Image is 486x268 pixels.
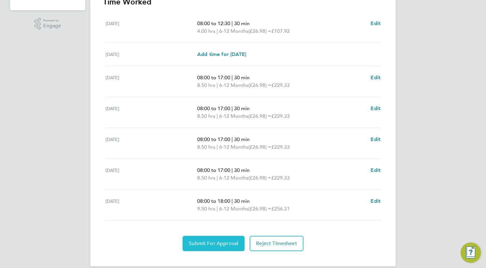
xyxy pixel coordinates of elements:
a: Add time for [DATE] [197,51,246,58]
span: 08:00 to 17:00 [197,136,230,142]
span: Submit For Approval [189,240,238,247]
span: 8.50 hrs [197,175,215,181]
span: 4.00 hrs [197,28,215,34]
div: [DATE] [106,166,197,182]
span: Powered by [43,18,61,23]
span: | [232,167,233,173]
button: Reject Timesheet [250,236,303,251]
span: 30 min [234,105,250,111]
span: 6-12 Months [219,112,248,120]
span: 6-12 Months [219,174,248,182]
span: 30 min [234,74,250,81]
div: [DATE] [106,74,197,89]
span: £229.33 [271,144,290,150]
span: £229.33 [271,113,290,119]
div: [DATE] [106,51,197,58]
div: [DATE] [106,105,197,120]
span: 08:00 to 17:00 [197,167,230,173]
span: Edit [371,105,380,111]
span: | [217,206,218,212]
span: 30 min [234,136,250,142]
span: Add time for [DATE] [197,51,246,57]
a: Powered byEngage [34,18,61,30]
span: (£26.98) = [248,28,271,34]
span: | [232,74,233,81]
span: (£26.98) = [248,206,271,212]
span: | [217,82,218,88]
span: Edit [371,198,380,204]
span: 9.50 hrs [197,206,215,212]
span: | [232,20,233,26]
span: Edit [371,167,380,173]
span: (£26.98) = [248,144,271,150]
div: [DATE] [106,197,197,213]
a: Edit [371,166,380,174]
span: | [217,175,218,181]
a: Edit [371,20,380,27]
span: 08:00 to 17:00 [197,74,230,81]
span: £256.31 [271,206,290,212]
a: Edit [371,74,380,81]
button: Engage Resource Center [461,243,481,263]
span: 08:00 to 17:00 [197,105,230,111]
span: | [217,113,218,119]
span: | [217,28,218,34]
span: 8.50 hrs [197,144,215,150]
div: [DATE] [106,136,197,151]
span: Engage [43,23,61,29]
span: £107.92 [271,28,290,34]
span: 6-12 Months [219,143,248,151]
span: 08:00 to 12:30 [197,20,230,26]
span: (£26.98) = [248,175,271,181]
span: 6-12 Months [219,27,248,35]
span: | [232,198,233,204]
button: Submit For Approval [183,236,245,251]
span: 30 min [234,167,250,173]
a: Edit [371,197,380,205]
span: 08:00 to 18:00 [197,198,230,204]
span: | [217,144,218,150]
span: £229.33 [271,175,290,181]
span: (£26.98) = [248,113,271,119]
span: Reject Timesheet [256,240,297,247]
a: Edit [371,136,380,143]
span: 6-12 Months [219,205,248,213]
span: 8.50 hrs [197,113,215,119]
span: | [232,136,233,142]
span: (£26.98) = [248,82,271,88]
span: 6-12 Months [219,81,248,89]
span: 30 min [234,20,250,26]
span: £229.33 [271,82,290,88]
span: 8.50 hrs [197,82,215,88]
span: Edit [371,136,380,142]
span: Edit [371,20,380,26]
a: Edit [371,105,380,112]
span: | [232,105,233,111]
span: 30 min [234,198,250,204]
div: [DATE] [106,20,197,35]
